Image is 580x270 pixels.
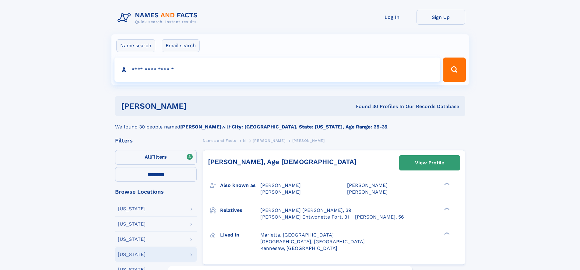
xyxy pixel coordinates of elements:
[118,222,146,226] div: [US_STATE]
[253,137,285,144] a: [PERSON_NAME]
[220,230,260,240] h3: Lived in
[162,39,200,52] label: Email search
[115,189,197,195] div: Browse Locations
[115,150,197,165] label: Filters
[253,139,285,143] span: [PERSON_NAME]
[115,138,197,143] div: Filters
[355,214,404,220] a: [PERSON_NAME], 56
[417,10,465,25] a: Sign Up
[118,206,146,211] div: [US_STATE]
[180,124,221,130] b: [PERSON_NAME]
[443,182,450,186] div: ❯
[116,39,155,52] label: Name search
[260,245,337,251] span: Kennesaw, [GEOGRAPHIC_DATA]
[220,205,260,216] h3: Relatives
[415,156,444,170] div: View Profile
[115,10,203,26] img: Logo Names and Facts
[203,137,236,144] a: Names and Facts
[115,116,465,131] div: We found 30 people named with .
[118,252,146,257] div: [US_STATE]
[443,231,450,235] div: ❯
[260,182,301,188] span: [PERSON_NAME]
[260,232,334,238] span: Marietta, [GEOGRAPHIC_DATA]
[145,154,151,160] span: All
[399,156,460,170] a: View Profile
[260,239,365,244] span: [GEOGRAPHIC_DATA], [GEOGRAPHIC_DATA]
[271,103,459,110] div: Found 30 Profiles In Our Records Database
[232,124,387,130] b: City: [GEOGRAPHIC_DATA], State: [US_STATE], Age Range: 25-35
[208,158,357,166] a: [PERSON_NAME], Age [DEMOGRAPHIC_DATA]
[368,10,417,25] a: Log In
[347,182,388,188] span: [PERSON_NAME]
[118,237,146,242] div: [US_STATE]
[443,207,450,211] div: ❯
[243,139,246,143] span: N
[243,137,246,144] a: N
[260,214,349,220] a: [PERSON_NAME] Entwonette Fort, 31
[292,139,325,143] span: [PERSON_NAME]
[220,180,260,191] h3: Also known as
[114,58,441,82] input: search input
[347,189,388,195] span: [PERSON_NAME]
[260,189,301,195] span: [PERSON_NAME]
[121,102,271,110] h1: [PERSON_NAME]
[443,58,466,82] button: Search Button
[260,207,351,214] a: [PERSON_NAME] [PERSON_NAME], 39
